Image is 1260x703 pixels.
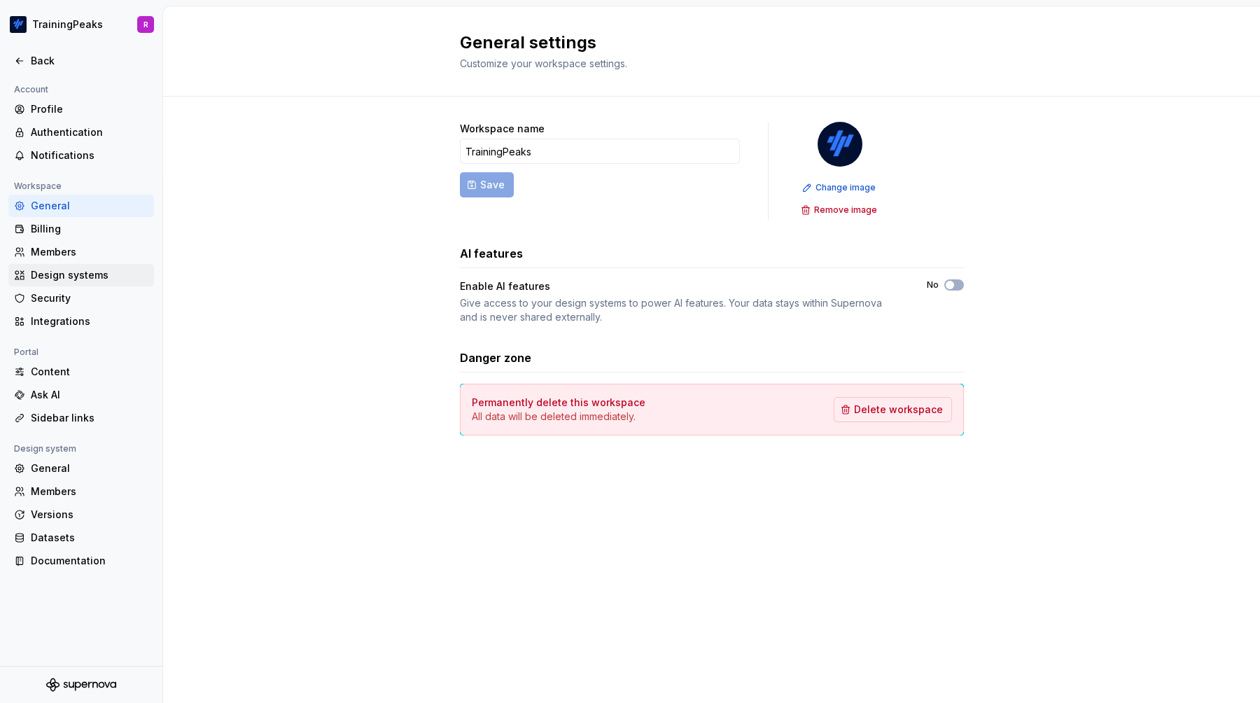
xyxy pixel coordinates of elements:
[460,349,531,366] h3: Danger zone
[797,200,883,220] button: Remove image
[8,527,154,549] a: Datasets
[3,9,160,40] button: TrainingPeaksR
[10,16,27,33] img: 4eb2c90a-beb3-47d2-b0e5-0e686db1db46.png
[8,550,154,572] a: Documentation
[8,241,154,263] a: Members
[460,296,902,324] div: Give access to your design systems to power AI features. Your data stays within Supernova and is ...
[8,287,154,309] a: Security
[31,365,148,379] div: Content
[8,457,154,480] a: General
[31,125,148,139] div: Authentication
[46,678,116,692] svg: Supernova Logo
[31,485,148,499] div: Members
[31,554,148,568] div: Documentation
[460,122,545,136] label: Workspace name
[8,144,154,167] a: Notifications
[927,279,939,291] label: No
[8,81,54,98] div: Account
[8,121,154,144] a: Authentication
[31,222,148,236] div: Billing
[8,344,44,361] div: Portal
[8,440,82,457] div: Design system
[814,204,877,216] span: Remove image
[8,384,154,406] a: Ask AI
[31,411,148,425] div: Sidebar links
[460,32,947,54] h2: General settings
[31,268,148,282] div: Design systems
[8,98,154,120] a: Profile
[460,245,523,262] h3: AI features
[460,279,902,293] div: Enable AI features
[31,531,148,545] div: Datasets
[32,18,103,32] div: TrainingPeaks
[8,178,67,195] div: Workspace
[31,199,148,213] div: General
[31,461,148,475] div: General
[798,178,882,197] button: Change image
[143,19,148,30] div: R
[818,122,862,167] img: 4eb2c90a-beb3-47d2-b0e5-0e686db1db46.png
[31,314,148,328] div: Integrations
[8,310,154,333] a: Integrations
[854,403,943,417] span: Delete workspace
[31,291,148,305] div: Security
[8,195,154,217] a: General
[8,264,154,286] a: Design systems
[31,148,148,162] div: Notifications
[472,396,645,410] h4: Permanently delete this workspace
[31,102,148,116] div: Profile
[460,57,627,69] span: Customize your workspace settings.
[815,182,876,193] span: Change image
[31,388,148,402] div: Ask AI
[8,361,154,383] a: Content
[31,508,148,522] div: Versions
[834,397,952,422] button: Delete workspace
[8,407,154,429] a: Sidebar links
[31,54,148,68] div: Back
[8,503,154,526] a: Versions
[8,480,154,503] a: Members
[8,50,154,72] a: Back
[31,245,148,259] div: Members
[472,410,645,424] p: All data will be deleted immediately.
[8,218,154,240] a: Billing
